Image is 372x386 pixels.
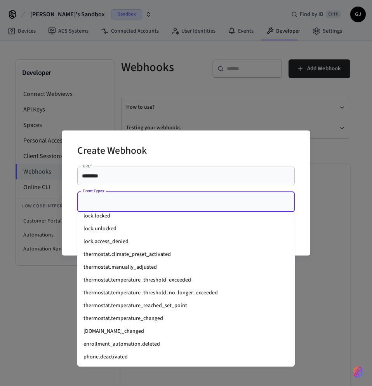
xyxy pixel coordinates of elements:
[77,223,295,235] li: lock.unlocked
[83,163,92,169] label: URL
[77,299,295,312] li: thermostat.temperature_reached_set_point
[353,366,363,378] img: SeamLogoGradient.69752ec5.svg
[77,351,295,363] li: phone.deactivated
[77,248,295,261] li: thermostat.climate_preset_activated
[77,312,295,325] li: thermostat.temperature_changed
[77,338,295,351] li: enrollment_automation.deleted
[77,210,295,223] li: lock.locked
[77,261,295,274] li: thermostat.manually_adjusted
[83,188,104,194] label: Event Types
[77,325,295,338] li: [DOMAIN_NAME]_changed
[77,274,295,287] li: thermostat.temperature_threshold_exceeded
[77,287,295,299] li: thermostat.temperature_threshold_no_longer_exceeded
[77,235,295,248] li: lock.access_denied
[77,140,147,163] h2: Create Webhook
